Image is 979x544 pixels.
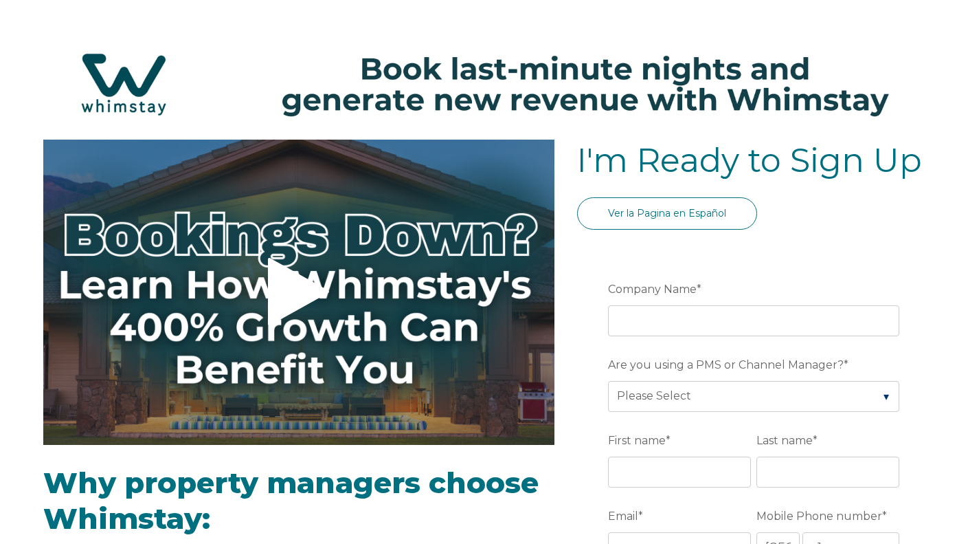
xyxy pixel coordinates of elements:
span: Company Name [608,279,697,300]
span: I'm Ready to Sign Up [577,140,922,180]
a: Ver la Pagina en Español [577,197,757,230]
img: Hubspot header for SSOB (4) [14,34,965,135]
span: Mobile Phone number [756,505,882,527]
span: Email [608,505,638,527]
span: Are you using a PMS or Channel Manager? [608,354,844,376]
span: First name [608,430,666,451]
span: Why property managers choose Whimstay: [43,465,539,537]
span: Last name [756,430,813,451]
